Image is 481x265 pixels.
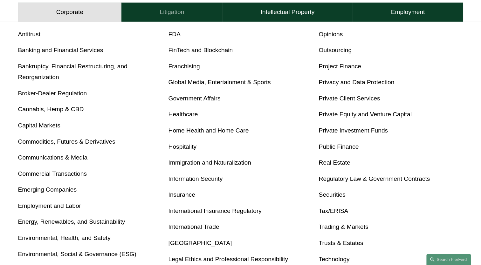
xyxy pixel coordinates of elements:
[168,79,271,85] a: Global Media, Entertainment & Sports
[168,207,262,214] a: International Insurance Regulatory
[319,175,430,182] a: Regulatory Law & Government Contracts
[319,47,351,53] a: Outsourcing
[319,143,359,150] a: Public Finance
[168,175,223,182] a: Information Security
[18,202,81,209] a: Employment and Labor
[168,95,221,102] a: Government Affairs
[426,254,471,265] a: Search this site
[319,240,363,246] a: Trusts & Estates
[391,8,425,16] h4: Employment
[168,191,195,198] a: Insurance
[18,31,40,37] a: Antitrust
[18,138,115,145] a: Commodities, Futures & Derivatives
[319,63,361,70] a: Project Finance
[168,31,181,37] a: FDA
[160,8,184,16] h4: Litigation
[18,63,127,81] a: Bankruptcy, Financial Restructuring, and Reorganization
[18,170,87,177] a: Commercial Transactions
[319,207,348,214] a: Tax/ERISA
[168,159,251,166] a: Immigration and Naturalization
[168,256,288,262] a: Legal Ethics and Professional Responsibility
[319,223,368,230] a: Trading & Markets
[18,251,136,257] a: Environmental, Social & Governance (ESG)
[319,159,350,166] a: Real Estate
[168,127,249,134] a: Home Health and Home Care
[168,240,232,246] a: [GEOGRAPHIC_DATA]
[168,47,233,53] a: FinTech and Blockchain
[319,256,349,262] a: Technology
[319,95,380,102] a: Private Client Services
[18,234,111,241] a: Environmental, Health, and Safety
[18,218,125,225] a: Energy, Renewables, and Sustainability
[261,8,315,16] h4: Intellectual Property
[18,154,88,161] a: Communications & Media
[319,127,388,134] a: Private Investment Funds
[18,106,84,112] a: Cannabis, Hemp & CBD
[319,79,394,85] a: Privacy and Data Protection
[168,143,197,150] a: Hospitality
[319,191,345,198] a: Securities
[56,8,83,16] h4: Corporate
[168,111,198,118] a: Healthcare
[18,186,77,193] a: Emerging Companies
[18,90,87,97] a: Broker-Dealer Regulation
[168,63,200,70] a: Franchising
[319,111,411,118] a: Private Equity and Venture Capital
[18,122,60,129] a: Capital Markets
[168,223,219,230] a: International Trade
[18,47,103,53] a: Banking and Financial Services
[319,31,343,37] a: Opinions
